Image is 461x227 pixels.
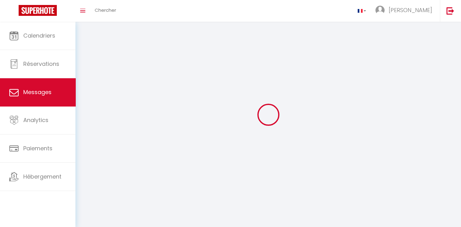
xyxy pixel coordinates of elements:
[23,144,52,152] span: Paiements
[23,173,61,180] span: Hébergement
[375,6,385,15] img: ...
[446,7,454,15] img: logout
[23,88,52,96] span: Messages
[95,7,116,13] span: Chercher
[389,6,432,14] span: [PERSON_NAME]
[23,116,48,124] span: Analytics
[23,60,59,68] span: Réservations
[23,32,55,39] span: Calendriers
[19,5,57,16] img: Super Booking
